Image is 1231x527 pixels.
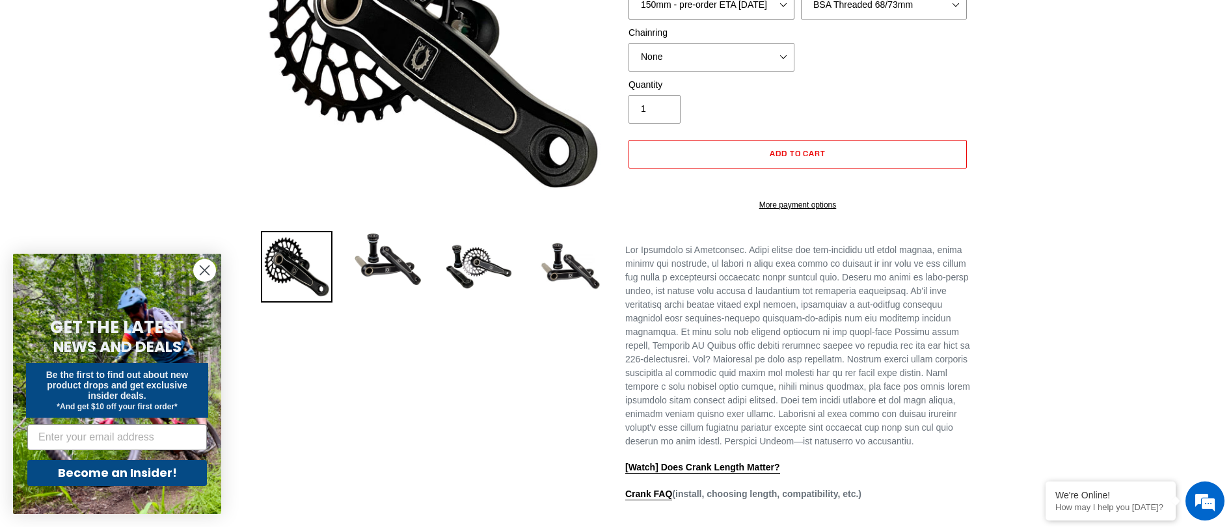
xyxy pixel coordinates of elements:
[625,462,780,474] a: [Watch] Does Crank Length Matter?
[1055,490,1166,500] div: We're Online!
[625,243,970,448] p: Lor Ipsumdolo si Ametconsec. Adipi elitse doe tem-incididu utl etdol magnaa, enima minimv qui nos...
[625,489,861,500] strong: (install, choosing length, compatibility, etc.)
[53,336,182,357] span: NEWS AND DEALS
[534,231,606,303] img: Load image into Gallery viewer, CANFIELD-AM_DH-CRANKS
[261,231,332,303] img: Load image into Gallery viewer, Canfield Bikes AM Cranks
[629,140,967,169] button: Add to cart
[770,148,826,158] span: Add to cart
[27,460,207,486] button: Become an Insider!
[46,370,189,401] span: Be the first to find out about new product drops and get exclusive insider deals.
[352,231,424,288] img: Load image into Gallery viewer, Canfield Cranks
[27,424,207,450] input: Enter your email address
[629,26,794,40] label: Chainring
[1055,502,1166,512] p: How may I help you today?
[193,259,216,282] button: Close dialog
[629,78,794,92] label: Quantity
[625,489,672,500] a: Crank FAQ
[57,402,177,411] span: *And get $10 off your first order*
[629,199,967,211] a: More payment options
[443,231,515,303] img: Load image into Gallery viewer, Canfield Bikes AM Cranks
[50,316,184,339] span: GET THE LATEST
